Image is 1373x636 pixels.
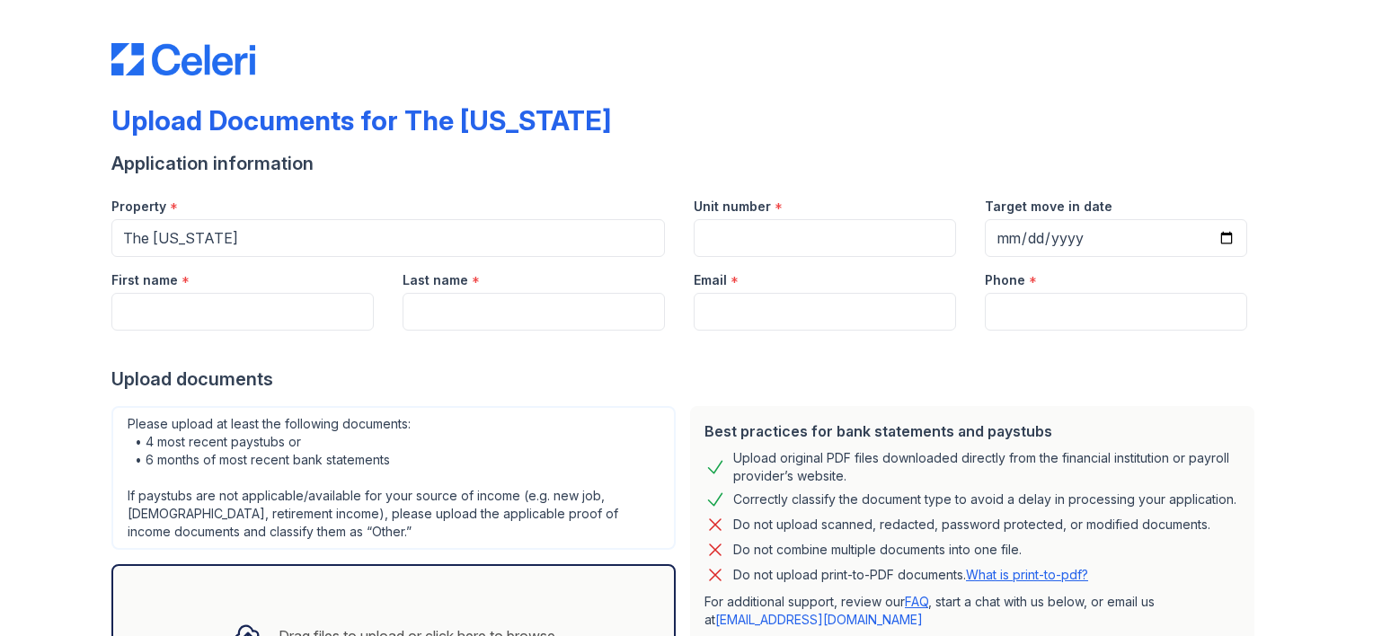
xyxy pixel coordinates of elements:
div: Upload Documents for The [US_STATE] [111,104,611,137]
p: Do not upload print-to-PDF documents. [733,566,1088,584]
div: Application information [111,151,1262,176]
label: Last name [403,271,468,289]
p: For additional support, review our , start a chat with us below, or email us at [704,593,1240,629]
div: Do not upload scanned, redacted, password protected, or modified documents. [733,514,1210,535]
div: Upload original PDF files downloaded directly from the financial institution or payroll provider’... [733,449,1240,485]
div: Please upload at least the following documents: • 4 most recent paystubs or • 6 months of most re... [111,406,676,550]
div: Correctly classify the document type to avoid a delay in processing your application. [733,489,1236,510]
label: Email [694,271,727,289]
label: Phone [985,271,1025,289]
div: Do not combine multiple documents into one file. [733,539,1022,561]
div: Upload documents [111,367,1262,392]
label: Property [111,198,166,216]
a: What is print-to-pdf? [966,567,1088,582]
label: First name [111,271,178,289]
label: Unit number [694,198,771,216]
label: Target move in date [985,198,1112,216]
img: CE_Logo_Blue-a8612792a0a2168367f1c8372b55b34899dd931a85d93a1a3d3e32e68fde9ad4.png [111,43,255,75]
a: [EMAIL_ADDRESS][DOMAIN_NAME] [715,612,923,627]
div: Best practices for bank statements and paystubs [704,420,1240,442]
a: FAQ [905,594,928,609]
